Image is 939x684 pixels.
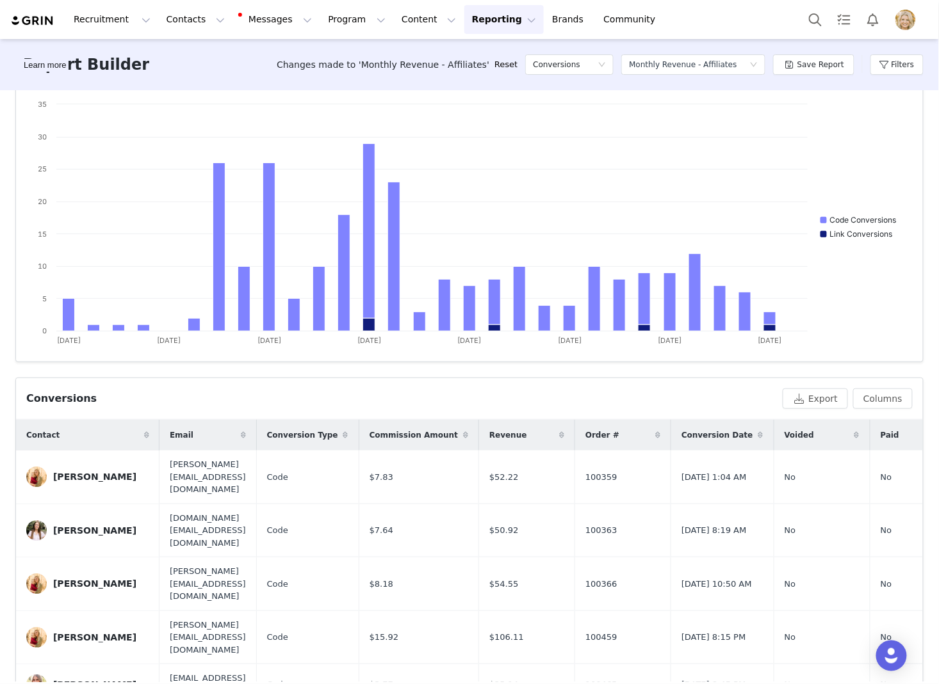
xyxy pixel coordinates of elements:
button: Notifications [859,5,887,34]
span: Voided [785,429,814,441]
text: 10 [38,262,47,271]
div: Tooltip anchor [21,59,69,72]
h5: Conversions [533,55,580,74]
span: [DATE] 8:19 AM [682,524,747,537]
text: 35 [38,100,47,109]
text: 15 [38,230,47,239]
text: Code Conversions [830,215,897,225]
button: Messages [233,5,320,34]
span: 100366 [585,578,617,591]
span: 100359 [585,471,617,484]
span: Code [267,524,288,537]
span: Contact [26,429,60,441]
span: No [785,578,796,591]
button: Columns [853,388,913,409]
div: Open Intercom Messenger [876,640,907,671]
span: $8.18 [370,578,393,591]
span: Code [267,471,288,484]
span: Order # [585,429,619,441]
span: No [881,631,892,644]
div: [PERSON_NAME] [53,632,136,642]
span: Email [170,429,193,441]
img: 6916d70e-af1c-4ce7-bc40-898f1d4b3ae2.jpg [26,573,47,594]
span: $52.22 [489,471,519,484]
text: [DATE] [57,336,81,345]
span: No [881,524,892,537]
button: Profile [888,10,929,30]
h3: Report Builder [23,53,149,76]
div: [PERSON_NAME] [53,525,136,536]
a: [PERSON_NAME] [26,520,149,541]
span: $54.55 [489,578,519,591]
span: $7.83 [370,471,393,484]
text: [DATE] [658,336,682,345]
span: 100363 [585,524,617,537]
i: icon: down [598,61,606,70]
span: No [881,578,892,591]
span: $50.92 [489,524,519,537]
text: 25 [38,164,47,173]
button: Contacts [159,5,233,34]
button: Save Report [773,54,854,75]
span: Commission Amount [370,429,458,441]
a: Community [596,5,669,34]
div: Conversions [26,391,97,406]
span: Changes made to 'Monthly Revenue - Affiliates' [277,58,489,72]
img: 6916d70e-af1c-4ce7-bc40-898f1d4b3ae2.jpg [26,466,47,487]
span: [PERSON_NAME][EMAIL_ADDRESS][DOMAIN_NAME] [170,619,246,656]
text: [DATE] [157,336,181,345]
text: 20 [38,197,47,206]
span: Conversion Date [682,429,753,441]
text: 30 [38,132,47,141]
button: Reporting [464,5,544,34]
span: [PERSON_NAME][EMAIL_ADDRESS][DOMAIN_NAME] [170,458,246,496]
span: [DATE] 1:04 AM [682,471,747,484]
text: [DATE] [758,336,782,345]
button: Content [394,5,464,34]
text: [DATE] [458,336,482,345]
span: No [785,524,796,537]
button: Search [801,5,829,34]
button: Recruitment [66,5,158,34]
span: Conversion Type [267,429,338,441]
button: Filters [870,54,924,75]
text: [DATE] [357,336,381,345]
div: [PERSON_NAME] [53,472,136,482]
a: Reset [494,58,518,71]
span: No [881,471,892,484]
text: [DATE] [257,336,281,345]
div: [PERSON_NAME] [53,578,136,589]
span: $7.64 [370,524,393,537]
text: 0 [42,326,47,335]
span: No [785,471,796,484]
text: 5 [42,294,47,303]
span: [DATE] 8:15 PM [682,631,746,644]
a: [PERSON_NAME] [26,573,149,594]
span: [DATE] 10:50 AM [682,578,752,591]
img: 3444ab5c-9b05-498b-868f-429cfe228c9a.jpg [26,520,47,541]
span: 100459 [585,631,617,644]
div: Monthly Revenue - Affiliates [629,55,737,74]
span: $106.11 [489,631,524,644]
span: Revenue [489,429,527,441]
a: [PERSON_NAME] [26,466,149,487]
button: Export [783,388,848,409]
button: Program [320,5,393,34]
img: grin logo [10,15,55,27]
i: icon: down [750,61,758,70]
text: [DATE] [558,336,582,345]
span: No [785,631,796,644]
img: 57e6ff3d-1b6d-468a-ba86-2bd98c03db29.jpg [895,10,916,30]
text: Link Conversions [830,229,893,239]
a: Tasks [830,5,858,34]
span: [DOMAIN_NAME][EMAIL_ADDRESS][DOMAIN_NAME] [170,512,246,550]
span: Paid [881,429,899,441]
a: Brands [544,5,595,34]
span: Code [267,578,288,591]
span: Code [267,631,288,644]
span: $15.92 [370,631,399,644]
img: 6916d70e-af1c-4ce7-bc40-898f1d4b3ae2.jpg [26,627,47,648]
span: [PERSON_NAME][EMAIL_ADDRESS][DOMAIN_NAME] [170,565,246,603]
a: [PERSON_NAME] [26,627,149,648]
